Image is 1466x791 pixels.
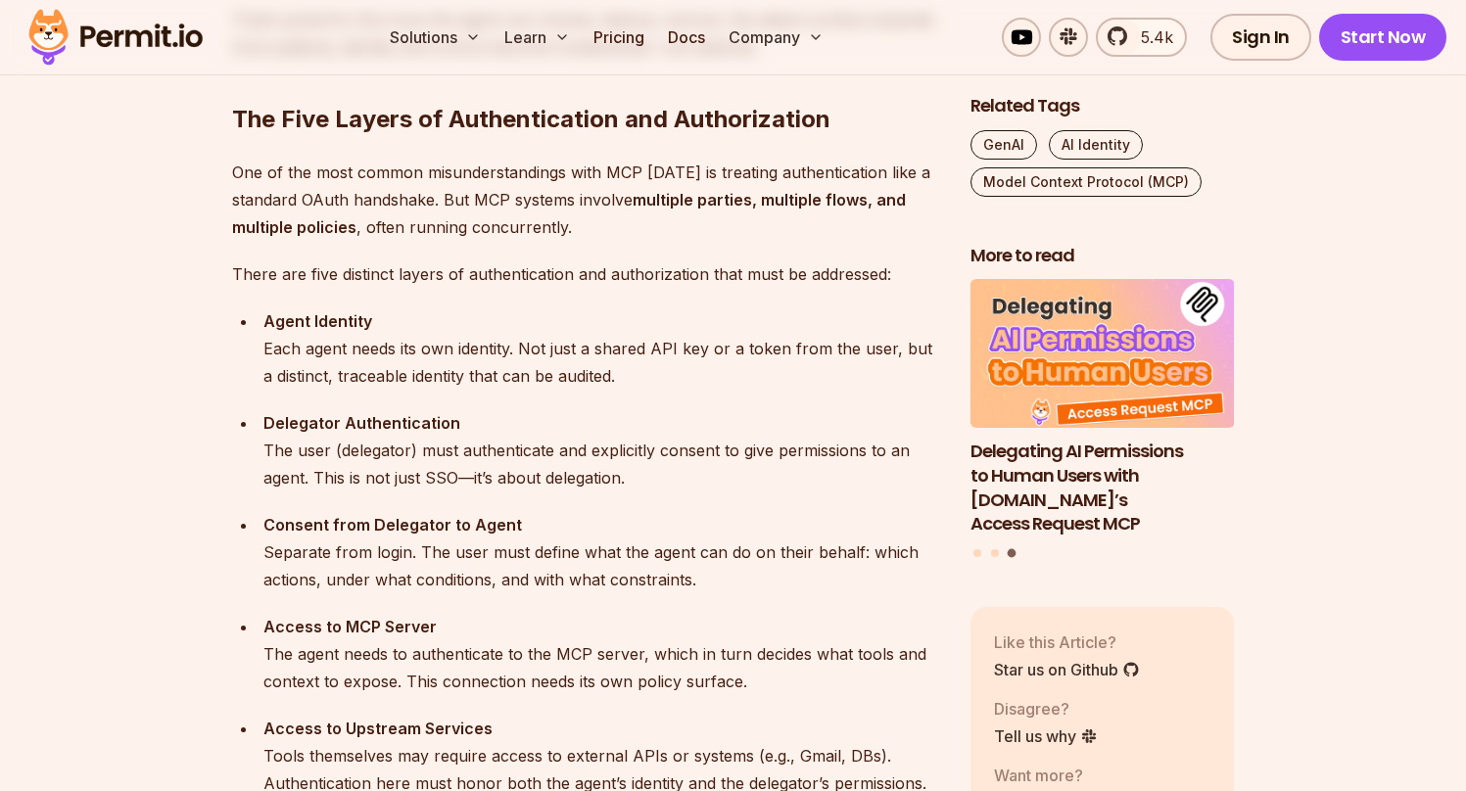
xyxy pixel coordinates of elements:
[994,697,1098,721] p: Disagree?
[970,440,1235,536] h3: Delegating AI Permissions to Human Users with [DOMAIN_NAME]’s Access Request MCP
[1008,549,1017,558] button: Go to slide 3
[232,159,939,241] p: One of the most common misunderstandings with MCP [DATE] is treating authentication like a standa...
[263,515,522,535] strong: Consent from Delegator to Agent
[991,549,999,557] button: Go to slide 2
[994,658,1140,681] a: Star us on Github
[1129,25,1173,49] span: 5.4k
[994,724,1098,748] a: Tell us why
[497,18,578,57] button: Learn
[232,260,939,288] p: There are five distinct layers of authentication and authorization that must be addressed:
[263,617,437,636] strong: Access to MCP Server
[994,630,1140,654] p: Like this Article?
[970,130,1037,160] a: GenAI
[263,311,372,331] strong: Agent Identity
[586,18,652,57] a: Pricing
[232,25,939,135] h2: The Five Layers of Authentication and Authorization
[263,413,460,433] strong: Delegator Authentication
[20,4,212,70] img: Permit logo
[973,549,981,557] button: Go to slide 1
[232,190,906,237] strong: multiple parties, multiple flows, and multiple policies
[1049,130,1143,160] a: AI Identity
[970,167,1202,197] a: Model Context Protocol (MCP)
[970,280,1235,561] div: Posts
[263,511,939,593] div: Separate from login. The user must define what the agent can do on their behalf: which actions, u...
[263,307,939,390] div: Each agent needs its own identity. Not just a shared API key or a token from the user, but a dist...
[1096,18,1187,57] a: 5.4k
[970,280,1235,537] li: 3 of 3
[994,764,1147,787] p: Want more?
[660,18,713,57] a: Docs
[263,613,939,695] div: The agent needs to authenticate to the MCP server, which in turn decides what tools and context t...
[382,18,489,57] button: Solutions
[970,244,1235,268] h2: More to read
[970,94,1235,118] h2: Related Tags
[263,409,939,491] div: The user (delegator) must authenticate and explicitly consent to give permissions to an agent. Th...
[1319,14,1447,61] a: Start Now
[970,280,1235,537] a: Delegating AI Permissions to Human Users with Permit.io’s Access Request MCPDelegating AI Permiss...
[1210,14,1311,61] a: Sign In
[970,280,1235,429] img: Delegating AI Permissions to Human Users with Permit.io’s Access Request MCP
[721,18,831,57] button: Company
[263,719,493,738] strong: Access to Upstream Services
